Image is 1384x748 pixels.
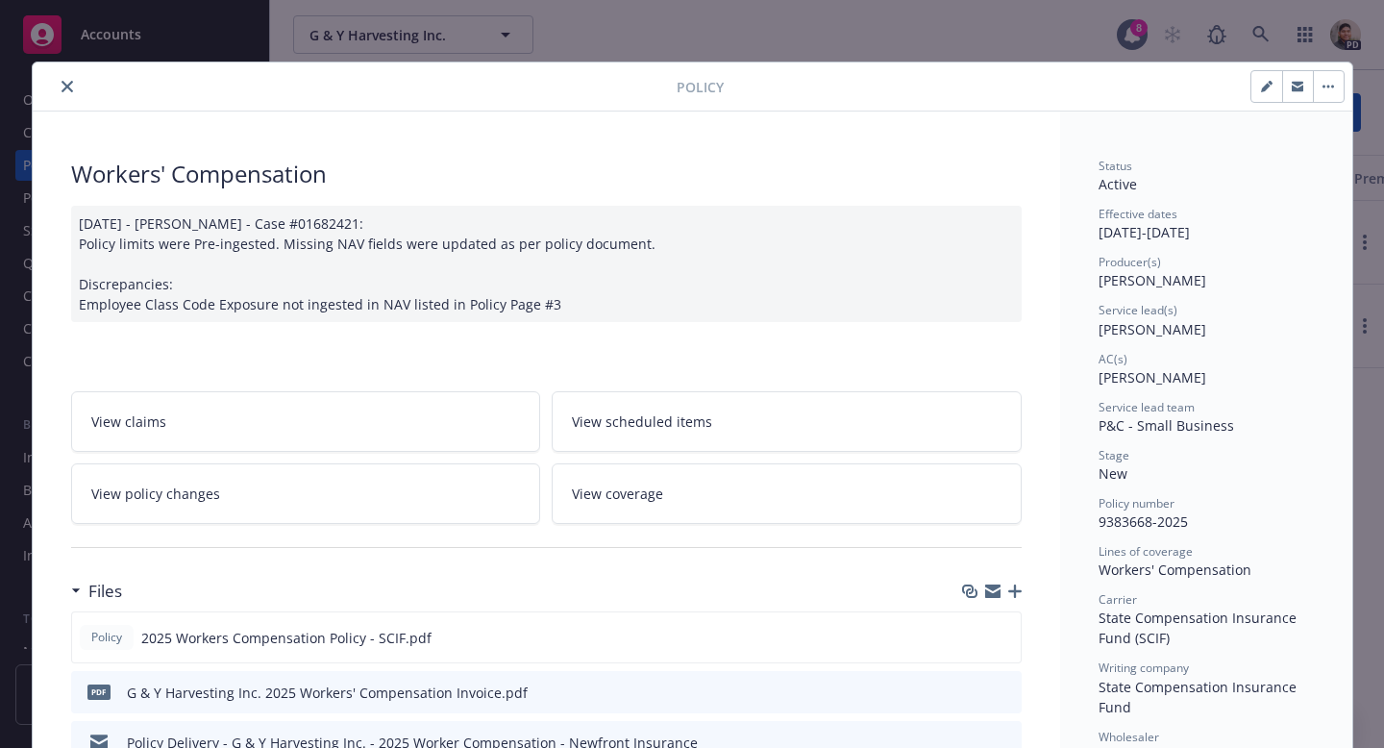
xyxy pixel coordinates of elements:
[1099,368,1206,386] span: [PERSON_NAME]
[997,683,1014,703] button: preview file
[127,683,528,703] div: G & Y Harvesting Inc. 2025 Workers' Compensation Invoice.pdf
[552,391,1022,452] a: View scheduled items
[71,463,541,524] a: View policy changes
[1099,729,1159,745] span: Wholesaler
[1099,271,1206,289] span: [PERSON_NAME]
[1099,206,1177,222] span: Effective dates
[56,75,79,98] button: close
[71,206,1022,322] div: [DATE] - [PERSON_NAME] - Case #01682421: Policy limits were Pre-ingested. Missing NAV fields were...
[1099,175,1137,193] span: Active
[91,484,220,504] span: View policy changes
[71,579,122,604] div: Files
[1099,678,1300,716] span: State Compensation Insurance Fund
[1099,609,1300,647] span: State Compensation Insurance Fund (SCIF)
[1099,351,1127,367] span: AC(s)
[965,628,980,648] button: download file
[572,484,663,504] span: View coverage
[1099,399,1195,415] span: Service lead team
[572,411,712,432] span: View scheduled items
[71,158,1022,190] div: Workers' Compensation
[87,685,111,699] span: pdf
[1099,254,1161,270] span: Producer(s)
[1099,302,1177,318] span: Service lead(s)
[1099,660,1189,676] span: Writing company
[1099,495,1174,511] span: Policy number
[88,579,122,604] h3: Files
[996,628,1013,648] button: preview file
[87,629,126,646] span: Policy
[966,683,981,703] button: download file
[141,628,432,648] span: 2025 Workers Compensation Policy - SCIF.pdf
[1099,206,1314,242] div: [DATE] - [DATE]
[1099,512,1188,531] span: 9383668-2025
[1099,591,1137,608] span: Carrier
[1099,158,1132,174] span: Status
[91,411,166,432] span: View claims
[1099,320,1206,338] span: [PERSON_NAME]
[1099,447,1129,463] span: Stage
[677,77,724,97] span: Policy
[1099,416,1234,435] span: P&C - Small Business
[552,463,1022,524] a: View coverage
[71,391,541,452] a: View claims
[1099,543,1193,560] span: Lines of coverage
[1099,560,1314,580] div: Workers' Compensation
[1099,464,1127,483] span: New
